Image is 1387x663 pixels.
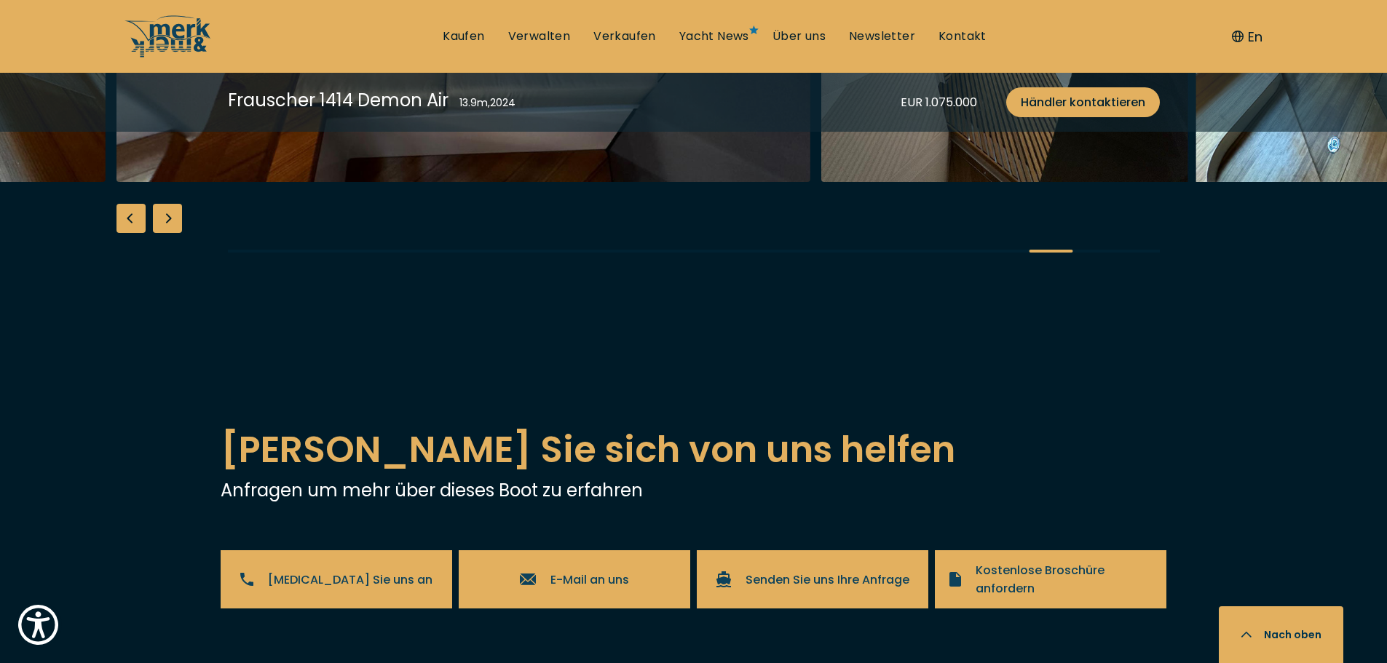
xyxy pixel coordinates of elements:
[221,422,1167,477] h2: [PERSON_NAME] Sie sich von uns helfen
[459,550,691,608] a: E-Mail an uns
[746,571,909,589] span: Senden Sie uns Ihre Anfrage
[221,477,1167,503] p: Anfragen um mehr über dieses Boot zu erfahren
[679,28,749,44] a: Yacht News
[228,87,448,113] div: Frauscher 1414 Demon Air
[935,550,1167,608] a: Kostenlose Broschüre anfordern
[1219,606,1343,663] button: Nach oben
[116,204,146,233] div: Previous slide
[849,28,915,44] a: Newsletter
[459,95,515,111] div: 13.9 m , 2024
[901,93,977,111] div: EUR 1.075.000
[697,550,929,608] a: Senden Sie uns Ihre Anfrage
[153,204,182,233] div: Next slide
[1232,27,1262,47] button: En
[268,571,432,589] span: [MEDICAL_DATA] Sie uns an
[1021,93,1145,111] span: Händler kontaktieren
[443,28,484,44] a: Kaufen
[15,601,62,648] button: Show Accessibility Preferences
[593,28,656,44] a: Verkaufen
[772,28,826,44] a: Über uns
[550,571,629,589] span: E-Mail an uns
[508,28,571,44] a: Verwalten
[976,561,1153,598] span: Kostenlose Broschüre anfordern
[939,28,987,44] a: Kontakt
[1006,87,1160,117] a: Händler kontaktieren
[221,550,453,608] a: [MEDICAL_DATA] Sie uns an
